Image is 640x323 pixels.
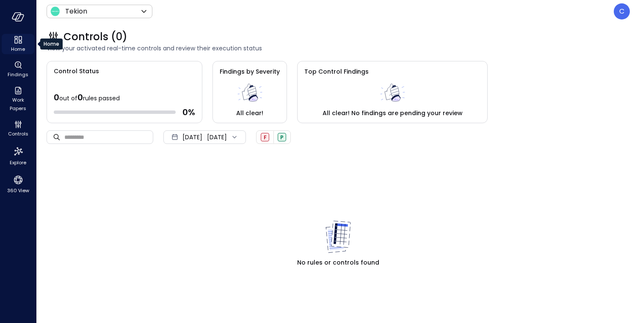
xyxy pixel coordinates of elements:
[65,6,87,17] p: Tekion
[614,3,630,19] div: Csamarpuri
[59,94,77,102] span: out of
[2,34,34,54] div: Home
[2,85,34,113] div: Work Papers
[280,134,284,141] span: P
[304,67,369,76] span: Top Control Findings
[2,144,34,168] div: Explore
[323,108,463,118] span: All clear! No findings are pending your review
[278,133,286,141] div: Passed
[54,91,59,103] span: 0
[2,59,34,80] div: Findings
[7,186,29,195] span: 360 View
[220,67,280,76] span: Findings by Severity
[236,108,263,118] span: All clear!
[297,258,379,267] span: No rules or controls found
[5,96,31,113] span: Work Papers
[47,44,630,53] span: View your activated real-time controls and review their execution status
[47,61,99,76] span: Control Status
[619,6,624,17] p: C
[10,158,26,167] span: Explore
[83,94,120,102] span: rules passed
[8,70,28,79] span: Findings
[2,119,34,139] div: Controls
[50,6,60,17] img: Icon
[77,91,83,103] span: 0
[2,173,34,196] div: 360 View
[8,130,28,138] span: Controls
[11,45,25,53] span: Home
[261,133,269,141] div: Failed
[264,134,267,141] span: F
[182,107,195,118] span: 0 %
[40,39,63,50] div: Home
[63,30,127,44] span: Controls (0)
[182,133,202,142] span: [DATE]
